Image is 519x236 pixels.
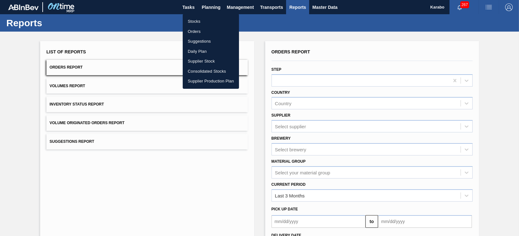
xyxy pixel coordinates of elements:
[183,16,239,27] a: Stocks
[183,66,239,76] a: Consolidated Stocks
[183,36,239,46] a: Suggestions
[183,56,239,66] a: Supplier Stock
[183,46,239,57] a: Daily Plan
[183,27,239,37] a: Orders
[183,76,239,86] a: Supplier Production Plan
